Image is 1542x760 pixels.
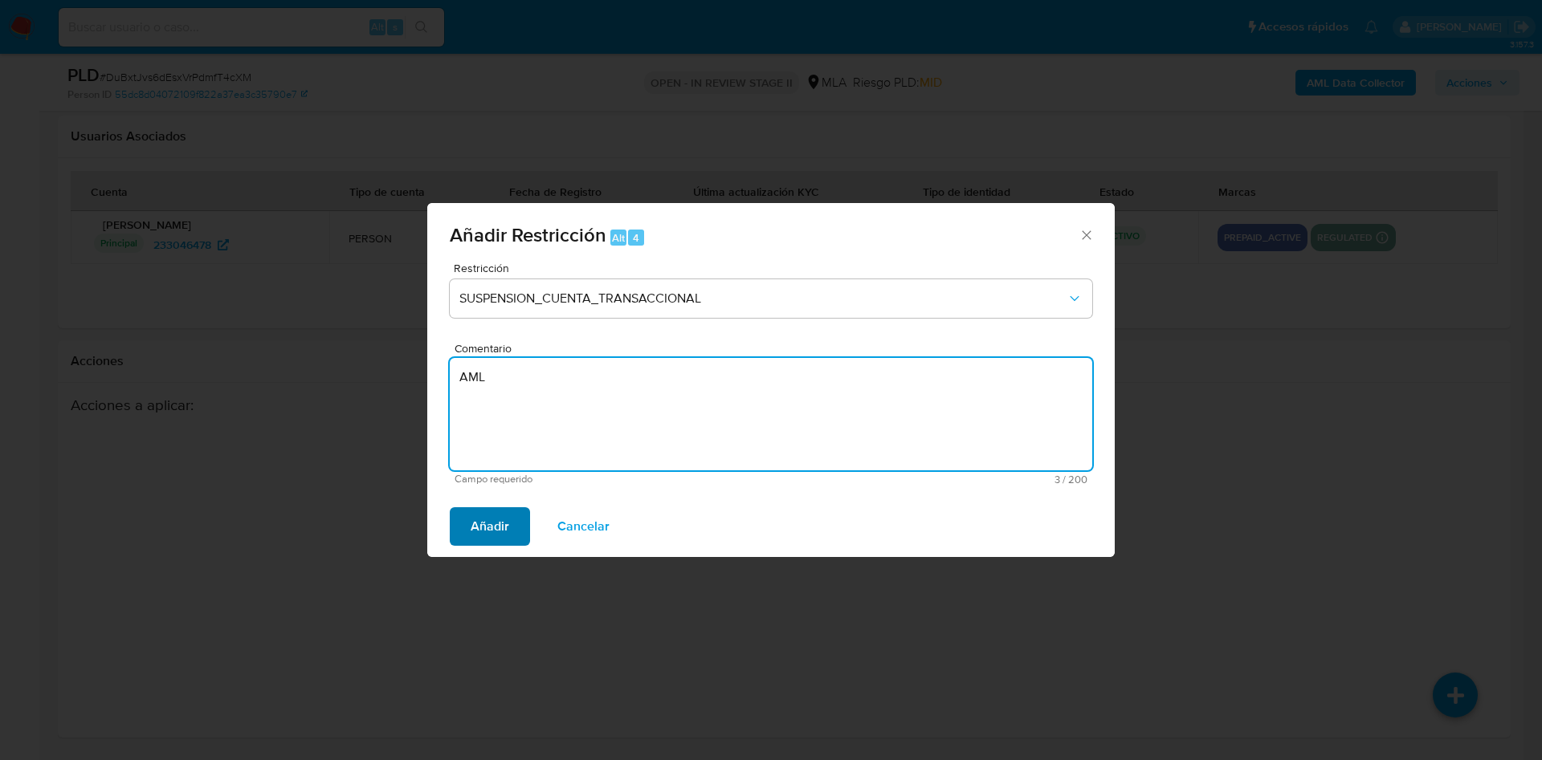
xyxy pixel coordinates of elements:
[450,279,1092,318] button: Restriction
[454,262,1096,274] span: Restricción
[633,230,639,246] span: 4
[771,474,1087,485] span: Máximo 200 caracteres
[450,507,530,546] button: Añadir
[455,343,1097,355] span: Comentario
[471,509,509,544] span: Añadir
[612,230,625,246] span: Alt
[536,507,630,546] button: Cancelar
[450,358,1092,470] textarea: AML
[455,473,771,485] span: Campo requerido
[557,509,610,544] span: Cancelar
[450,221,606,249] span: Añadir Restricción
[459,291,1067,307] span: SUSPENSION_CUENTA_TRANSACCIONAL
[1079,227,1093,242] button: Cerrar ventana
